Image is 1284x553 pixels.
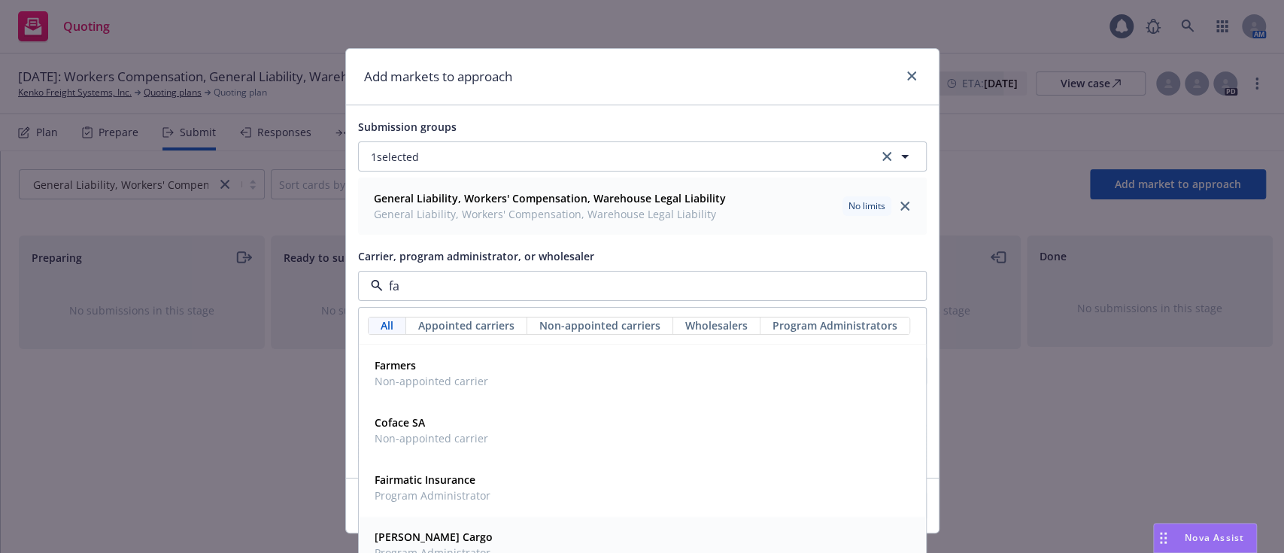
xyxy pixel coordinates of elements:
[903,67,921,85] a: close
[375,472,475,487] strong: Fairmatic Insurance
[375,430,488,446] span: Non-appointed carrier
[375,530,493,544] strong: [PERSON_NAME] Cargo
[1154,524,1173,552] div: Drag to move
[878,147,896,166] a: clear selection
[358,120,457,134] span: Submission groups
[375,358,416,372] strong: Farmers
[383,277,896,295] input: Select a carrier, program administrator, or wholesaler
[371,149,419,165] span: 1 selected
[364,67,512,87] h1: Add markets to approach
[896,197,914,215] a: close
[375,488,490,503] span: Program Administrator
[1153,523,1257,553] button: Nova Assist
[374,191,726,205] strong: General Liability, Workers' Compensation, Warehouse Legal Liability
[848,199,885,213] span: No limits
[381,318,393,333] span: All
[375,415,425,430] strong: Coface SA
[374,206,726,222] span: General Liability, Workers' Compensation, Warehouse Legal Liability
[685,318,748,333] span: Wholesalers
[375,373,488,389] span: Non-appointed carrier
[539,318,660,333] span: Non-appointed carriers
[1185,531,1244,544] span: Nova Assist
[418,318,515,333] span: Appointed carriers
[358,249,594,263] span: Carrier, program administrator, or wholesaler
[773,318,897,333] span: Program Administrators
[782,304,927,320] a: View Top Trading Partners
[358,141,927,172] button: 1selectedclear selection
